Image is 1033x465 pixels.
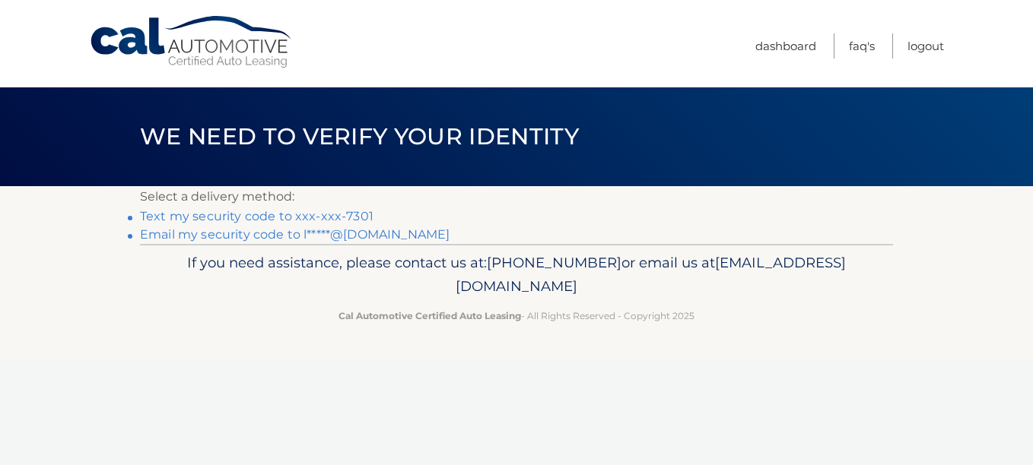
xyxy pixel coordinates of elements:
a: Email my security code to l*****@[DOMAIN_NAME] [140,227,450,242]
p: If you need assistance, please contact us at: or email us at [150,251,883,299]
a: Logout [907,33,944,59]
a: Cal Automotive [89,15,294,69]
p: Select a delivery method: [140,186,893,207]
p: - All Rights Reserved - Copyright 2025 [150,308,883,324]
strong: Cal Automotive Certified Auto Leasing [339,310,521,321]
a: FAQ's [849,33,875,59]
span: [PHONE_NUMBER] [487,254,621,271]
span: We need to verify your identity [140,122,579,150]
a: Text my security code to xxx-xxx-7301 [140,209,373,223]
a: Dashboard [755,33,816,59]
